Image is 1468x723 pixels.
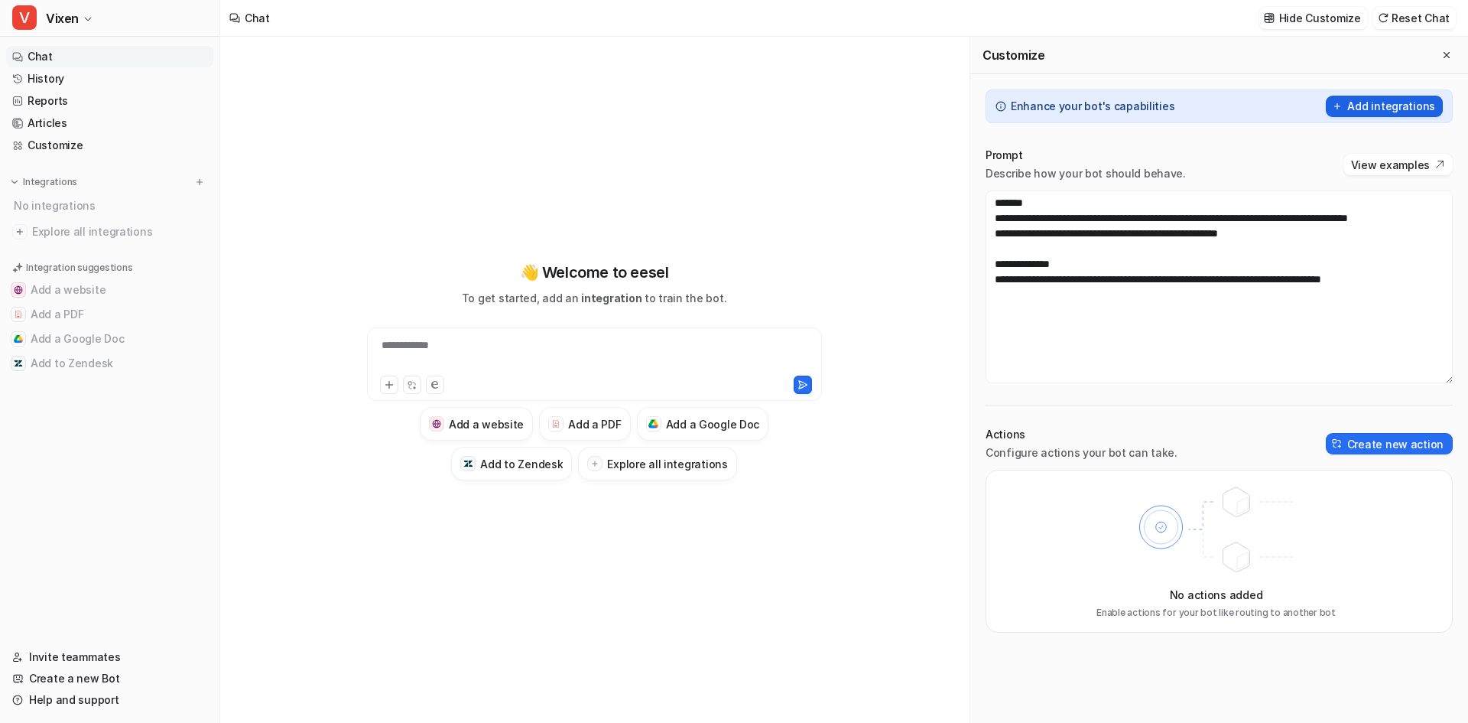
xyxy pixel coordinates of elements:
[194,177,205,187] img: menu_add.svg
[6,135,213,156] a: Customize
[6,302,213,327] button: Add a PDFAdd a PDF
[551,419,561,428] img: Add a PDF
[6,668,213,689] a: Create a new Bot
[6,278,213,302] button: Add a websiteAdd a website
[14,310,23,319] img: Add a PDF
[6,174,82,190] button: Integrations
[1264,12,1275,24] img: customize
[568,416,621,432] h3: Add a PDF
[12,224,28,239] img: explore all integrations
[12,5,37,30] span: V
[666,416,760,432] h3: Add a Google Doc
[986,445,1177,461] p: Configure actions your bot can take.
[1332,438,1343,449] img: create-action-icon.svg
[46,8,79,29] span: Vixen
[581,291,641,305] span: integration
[32,220,207,244] span: Explore all integrations
[6,646,213,668] a: Invite teammates
[462,290,726,306] p: To get started, add an to train the bot.
[432,419,442,429] img: Add a website
[1373,7,1456,29] button: Reset Chat
[23,176,77,188] p: Integrations
[26,261,132,275] p: Integration suggestions
[539,407,630,441] button: Add a PDFAdd a PDF
[449,416,524,432] h3: Add a website
[986,148,1186,163] p: Prompt
[1378,12,1388,24] img: reset
[480,456,563,472] h3: Add to Zendesk
[9,193,213,218] div: No integrations
[420,407,533,441] button: Add a websiteAdd a website
[14,359,23,368] img: Add to Zendesk
[578,447,736,480] button: Explore all integrations
[1437,46,1456,64] button: Close flyout
[6,351,213,376] button: Add to ZendeskAdd to Zendesk
[1096,606,1336,620] p: Enable actions for your bot like routing to another bot
[1011,99,1174,114] p: Enhance your bot's capabilities
[9,177,20,187] img: expand menu
[637,407,769,441] button: Add a Google DocAdd a Google Doc
[1279,10,1361,26] p: Hide Customize
[14,334,23,344] img: Add a Google Doc
[245,10,270,26] div: Chat
[6,90,213,112] a: Reports
[463,459,473,469] img: Add to Zendesk
[1259,7,1367,29] button: Hide Customize
[6,46,213,67] a: Chat
[986,427,1177,442] p: Actions
[607,456,727,472] h3: Explore all integrations
[986,166,1186,181] p: Describe how your bot should behave.
[1326,96,1443,117] button: Add integrations
[6,221,213,243] a: Explore all integrations
[14,285,23,295] img: Add a website
[1170,587,1263,603] p: No actions added
[6,327,213,351] button: Add a Google DocAdd a Google Doc
[6,68,213,90] a: History
[6,689,213,711] a: Help and support
[520,261,669,284] p: 👋 Welcome to eesel
[648,419,658,428] img: Add a Google Doc
[982,47,1044,63] h2: Customize
[1343,154,1453,175] button: View examples
[451,447,572,480] button: Add to ZendeskAdd to Zendesk
[1326,433,1453,454] button: Create new action
[6,112,213,134] a: Articles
